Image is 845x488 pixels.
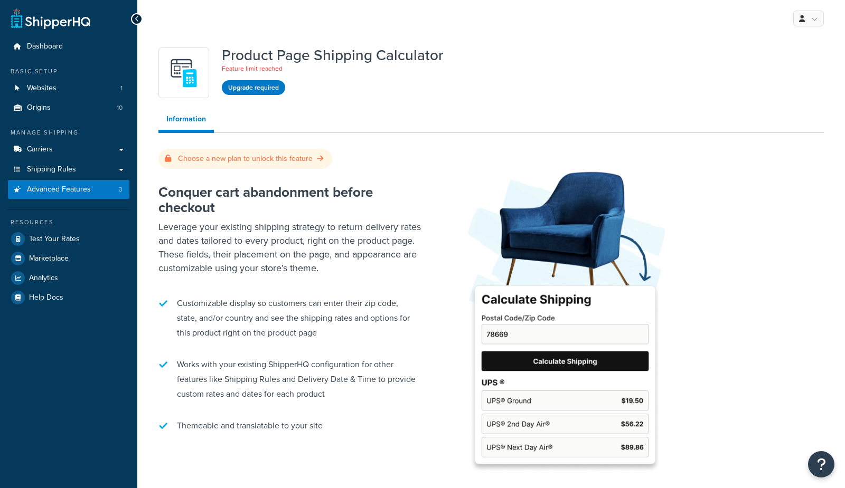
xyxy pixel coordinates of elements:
span: Help Docs [29,293,63,302]
div: Manage Shipping [8,128,129,137]
a: Advanced Features3 [8,180,129,199]
a: Origins10 [8,98,129,118]
span: 10 [117,103,123,112]
a: Websites1 [8,79,129,98]
a: Upgrade required [222,80,285,95]
div: Basic Setup [8,67,129,76]
a: Choose a new plan to unlock this feature [165,153,326,164]
li: Advanced Features [8,180,129,199]
li: Customizable display so customers can enter their zip code, state, and/or country and see the shi... [158,291,422,346]
span: Websites [27,84,57,93]
a: Information [158,109,214,133]
a: Carriers [8,140,129,159]
a: Marketplace [8,249,129,268]
a: Analytics [8,269,129,288]
span: Dashboard [27,42,63,51]
li: Works with your existing ShipperHQ configuration for other features like Shipping Rules and Deliv... [158,352,422,407]
h2: Conquer cart abandonment before checkout [158,185,422,215]
li: Origins [8,98,129,118]
div: Resources [8,218,129,227]
p: Leverage your existing shipping strategy to return delivery rates and dates tailored to every pro... [158,220,422,275]
h1: Product Page Shipping Calculator [222,47,443,63]
span: Origins [27,103,51,112]
span: Marketplace [29,254,69,263]
button: Open Resource Center [808,451,834,477]
span: Test Your Rates [29,235,80,244]
img: +D8d0cXZM7VpdAAAAAElFTkSuQmCC [165,54,202,91]
a: Dashboard [8,37,129,56]
span: Analytics [29,274,58,283]
span: 1 [120,84,123,93]
span: 3 [119,185,123,194]
a: Shipping Rules [8,160,129,179]
span: Shipping Rules [27,165,76,174]
span: Advanced Features [27,185,91,194]
a: Help Docs [8,288,129,307]
span: Carriers [27,145,53,154]
a: Test Your Rates [8,229,129,248]
p: Feature limit reached [222,63,443,74]
li: Websites [8,79,129,98]
img: Product Page Shipping Calculator [454,153,676,479]
li: Themeable and translatable to your site [158,413,422,438]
